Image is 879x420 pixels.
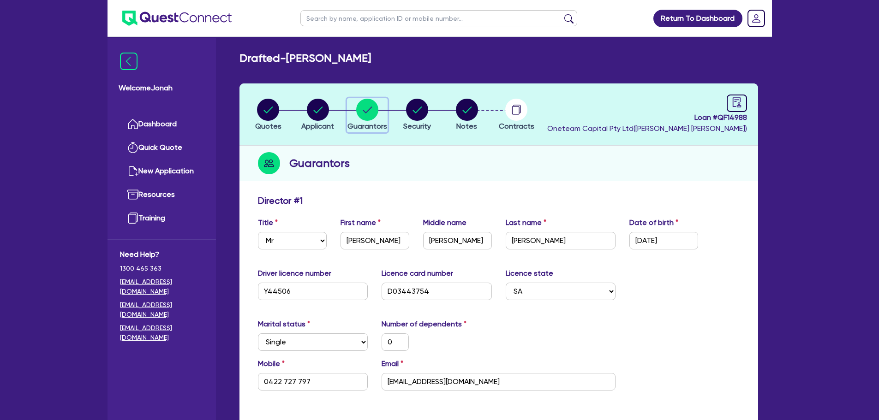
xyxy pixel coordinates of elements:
a: Dashboard [120,112,203,136]
button: Guarantors [347,98,388,132]
label: Licence state [506,268,553,279]
span: Applicant [301,122,334,130]
h2: Drafted - [PERSON_NAME] [239,52,371,65]
img: icon-menu-close [120,53,138,70]
h3: Director # 1 [258,195,303,206]
a: Training [120,207,203,230]
h2: Guarantors [289,155,350,172]
img: training [127,213,138,224]
button: Quotes [255,98,282,132]
label: Mobile [258,358,285,369]
span: Loan # QF14988 [547,112,747,123]
label: Number of dependents [382,319,466,330]
button: Contracts [498,98,535,132]
span: Contracts [499,122,534,130]
span: 1300 465 363 [120,264,203,273]
span: Need Help? [120,249,203,260]
a: [EMAIL_ADDRESS][DOMAIN_NAME] [120,323,203,343]
span: Welcome Jonah [119,83,205,94]
label: Email [382,358,403,369]
img: new-application [127,166,138,177]
a: [EMAIL_ADDRESS][DOMAIN_NAME] [120,300,203,319]
label: First name [341,217,381,228]
label: Title [258,217,278,228]
label: Licence card number [382,268,453,279]
span: Guarantors [347,122,387,130]
button: Security [403,98,431,132]
label: Middle name [423,217,466,228]
img: resources [127,189,138,200]
label: Last name [506,217,546,228]
input: Search by name, application ID or mobile number... [300,10,577,26]
a: Quick Quote [120,136,203,160]
input: DD / MM / YYYY [629,232,698,249]
a: Dropdown toggle [744,6,768,30]
label: Date of birth [629,217,678,228]
a: Resources [120,183,203,207]
a: audit [727,95,747,112]
span: Notes [456,122,477,130]
img: quick-quote [127,142,138,153]
button: Notes [455,98,478,132]
label: Marital status [258,319,310,330]
a: Return To Dashboard [653,10,742,27]
a: New Application [120,160,203,183]
span: Security [403,122,431,130]
span: Oneteam Capital Pty Ltd ( [PERSON_NAME] [PERSON_NAME] ) [547,124,747,133]
a: [EMAIL_ADDRESS][DOMAIN_NAME] [120,277,203,296]
button: Applicant [301,98,335,132]
img: quest-connect-logo-blue [122,11,232,26]
img: step-icon [258,152,280,174]
label: Driver licence number [258,268,331,279]
span: audit [732,97,742,107]
span: Quotes [255,122,281,130]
